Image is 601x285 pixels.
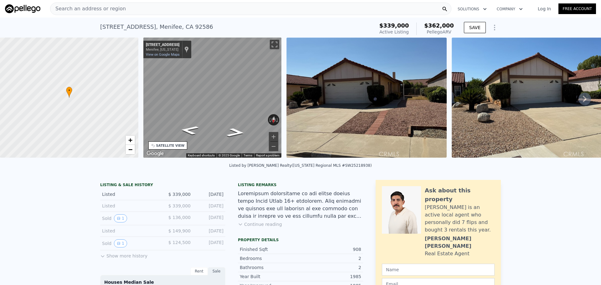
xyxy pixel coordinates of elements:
a: Log In [530,6,558,12]
div: Pellego ARV [424,29,454,35]
button: Zoom out [269,142,278,151]
span: $ 149,900 [168,228,191,233]
path: Go West, Sunnywood St [219,126,253,139]
img: Sale: 169697742 Parcel: 26619867 [286,38,447,158]
div: 908 [300,246,361,252]
div: [DATE] [196,214,223,222]
button: Show more history [100,250,147,259]
span: $362,000 [424,22,454,29]
span: $ 339,000 [168,203,191,208]
div: Property details [238,237,363,242]
button: SAVE [464,22,486,33]
span: − [128,145,132,153]
a: View on Google Maps [146,53,180,57]
div: Year Built [240,273,300,280]
a: Open this area in Google Maps (opens a new window) [145,150,166,158]
div: Sale [208,267,225,275]
div: [DATE] [196,191,223,197]
button: View historical data [114,239,127,247]
div: 1985 [300,273,361,280]
div: Listed [102,191,158,197]
div: Ask about this property [425,186,495,204]
span: $339,000 [379,22,409,29]
button: Keyboard shortcuts [188,153,215,158]
a: Terms (opens in new tab) [244,154,252,157]
button: Solutions [453,3,492,15]
button: Toggle fullscreen view [270,40,279,49]
span: Active Listing [379,29,409,34]
span: • [66,88,72,93]
span: $ 339,000 [168,192,191,197]
a: Report a problem [256,154,280,157]
div: 2 [300,264,361,271]
button: Company [492,3,528,15]
div: Listed by [PERSON_NAME] Realty ([US_STATE] Regional MLS #SW25218938) [229,163,372,168]
div: Finished Sqft [240,246,300,252]
div: Loremipsum dolorsitame co adi elitse doeius tempo Incid Utlab 16+ etdolorem. Aliq enimadmi ve qui... [238,190,363,220]
img: Google [145,150,166,158]
a: Zoom out [126,145,135,154]
button: Reset the view [270,114,277,126]
div: Listing remarks [238,182,363,187]
span: + [128,136,132,144]
div: LISTING & SALE HISTORY [100,182,225,189]
a: Zoom in [126,135,135,145]
div: Map [143,38,282,158]
button: Zoom in [269,132,278,141]
div: Menifee, [US_STATE] [146,48,179,52]
path: Go East, Sunnywood St [172,124,206,137]
div: [DATE] [196,228,223,234]
div: Real Estate Agent [425,250,470,257]
span: $ 124,500 [168,240,191,245]
button: Rotate counterclockwise [268,114,271,125]
div: [DATE] [196,203,223,209]
div: Rent [190,267,208,275]
div: SATELLITE VIEW [156,143,185,148]
div: Street View [143,38,282,158]
div: 2 [300,255,361,262]
button: Show Options [488,21,501,34]
div: [PERSON_NAME] [PERSON_NAME] [425,235,495,250]
div: Listed [102,203,158,209]
button: View historical data [114,214,127,222]
div: [STREET_ADDRESS] , Menifee , CA 92586 [100,23,213,31]
button: Rotate clockwise [276,114,280,125]
span: © 2025 Google [218,154,240,157]
div: [DATE] [196,239,223,247]
button: Continue reading [238,221,282,227]
div: • [66,87,72,98]
div: [STREET_ADDRESS] [146,43,179,48]
input: Name [382,264,495,276]
div: Bedrooms [240,255,300,262]
div: Listed [102,228,158,234]
div: Sold [102,239,158,247]
span: $ 136,000 [168,215,191,220]
a: Free Account [558,3,596,14]
span: Search an address or region [50,5,126,13]
img: Pellego [5,4,40,13]
div: Sold [102,214,158,222]
div: [PERSON_NAME] is an active local agent who personally did 7 flips and bought 3 rentals this year. [425,204,495,234]
div: Bathrooms [240,264,300,271]
a: Show location on map [184,46,189,53]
